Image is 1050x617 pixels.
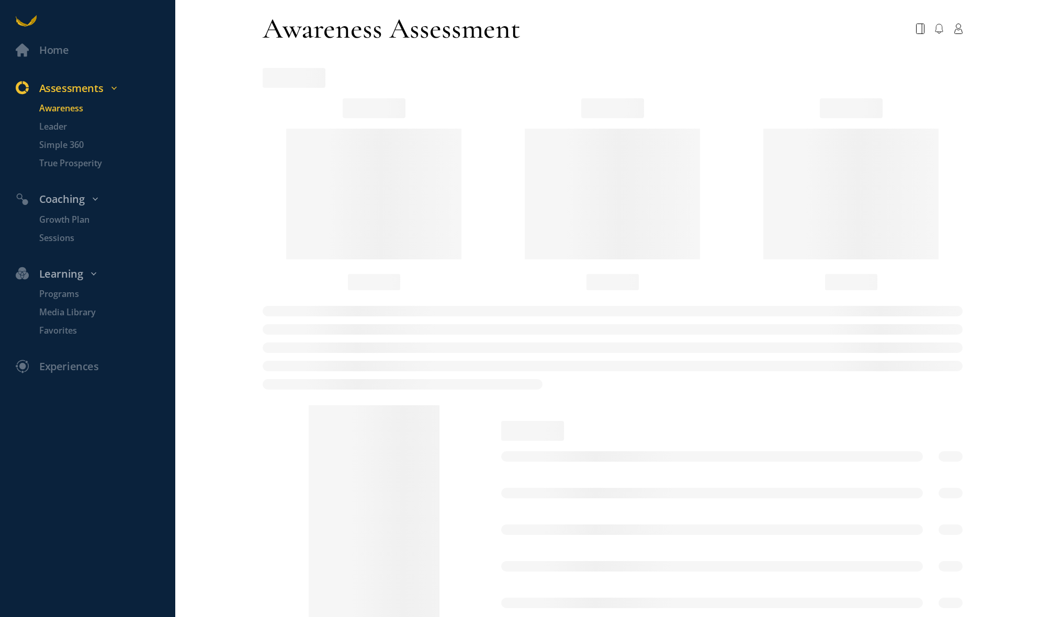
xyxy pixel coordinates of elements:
a: Awareness [24,102,175,115]
p: Growth Plan [39,213,173,226]
p: Programs [39,288,173,301]
div: Experiences [39,358,99,375]
p: Favorites [39,324,173,337]
a: Growth Plan [24,213,175,226]
a: Sessions [24,232,175,245]
p: Simple 360 [39,139,173,152]
a: Leader [24,120,175,133]
p: Media Library [39,306,173,319]
a: Favorites [24,324,175,337]
a: True Prosperity [24,157,175,170]
div: Home [39,42,69,59]
p: Sessions [39,232,173,245]
div: Learning [8,266,180,283]
a: Media Library [24,306,175,319]
p: Awareness [39,102,173,115]
a: Simple 360 [24,139,175,152]
p: True Prosperity [39,157,173,170]
a: Programs [24,288,175,301]
p: Leader [39,120,173,133]
div: Assessments [8,80,180,97]
div: Coaching [8,191,180,208]
div: Awareness Assessment [263,10,521,47]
